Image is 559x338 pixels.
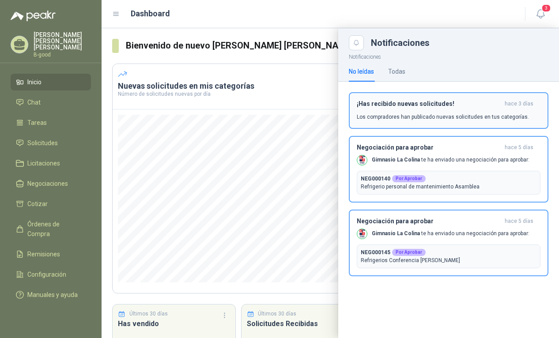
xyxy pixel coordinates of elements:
p: Notificaciones [338,50,559,61]
a: Licitaciones [11,155,91,172]
span: hace 5 días [505,218,533,225]
span: Configuración [27,270,66,279]
span: Cotizar [27,199,48,209]
button: Negociación para aprobarhace 5 días Company LogoGimnasio La Colina te ha enviado una negociación ... [349,136,548,203]
img: Company Logo [357,155,367,165]
span: Remisiones [27,249,60,259]
button: ¡Has recibido nuevas solicitudes!hace 3 días Los compradores han publicado nuevas solicitudes en ... [349,92,548,129]
span: Licitaciones [27,158,60,168]
p: te ha enviado una negociación para aprobar: [372,156,529,164]
button: Close [349,35,364,50]
div: No leídas [349,67,374,76]
a: Inicio [11,74,91,90]
p: Los compradores han publicado nuevas solicitudes en tus categorías. [357,113,529,121]
b: Gimnasio La Colina [372,157,420,163]
div: Todas [388,67,405,76]
div: Por Aprobar [392,249,426,256]
b: NEG000145 [361,248,390,256]
a: Configuración [11,266,91,283]
span: Chat [27,98,41,107]
img: Company Logo [357,229,367,239]
a: Cotizar [11,195,91,212]
b: NEG000140 [361,175,390,183]
h3: Negociación para aprobar [357,144,501,151]
p: te ha enviado una negociación para aprobar: [372,230,529,237]
a: Manuales y ayuda [11,286,91,303]
span: Manuales y ayuda [27,290,78,300]
span: Órdenes de Compra [27,219,83,239]
span: 3 [541,4,551,12]
div: Notificaciones [371,38,548,47]
span: Tareas [27,118,47,128]
p: Refrigerio personal de mantenimiento Asamblea [361,183,536,191]
div: Por Aprobar [392,175,426,182]
span: hace 3 días [505,100,533,108]
h3: ¡Has recibido nuevas solicitudes! [357,100,501,108]
span: Solicitudes [27,138,58,148]
button: 3 [533,6,548,22]
a: Chat [11,94,91,111]
a: Tareas [11,114,91,131]
img: Logo peakr [11,11,56,21]
a: Remisiones [11,246,91,263]
span: Negociaciones [27,179,68,188]
button: Negociación para aprobarhace 5 días Company LogoGimnasio La Colina te ha enviado una negociación ... [349,210,548,276]
h1: Dashboard [131,8,170,20]
a: Solicitudes [11,135,91,151]
h3: Negociación para aprobar [357,218,501,225]
span: Inicio [27,77,42,87]
a: Negociaciones [11,175,91,192]
p: [PERSON_NAME] [PERSON_NAME] [PERSON_NAME] [34,32,91,50]
span: hace 5 días [505,144,533,151]
p: B-good [34,52,91,57]
a: Órdenes de Compra [11,216,91,242]
b: Gimnasio La Colina [372,230,420,237]
p: Refrigerios Conferencia [PERSON_NAME] [361,256,536,264]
